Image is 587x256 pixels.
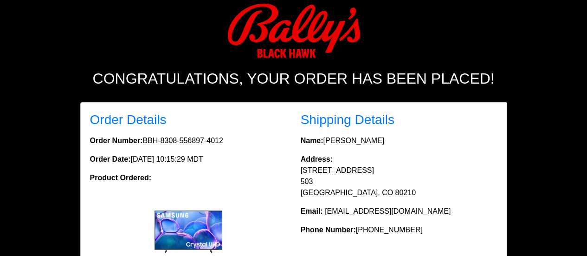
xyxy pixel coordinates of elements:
[90,154,287,165] p: [DATE] 10:15:29 MDT
[90,112,287,128] h3: Order Details
[301,155,333,163] strong: Address:
[301,112,497,128] h3: Shipping Details
[301,207,323,215] strong: Email:
[90,137,143,144] strong: Order Number:
[90,174,151,182] strong: Product Ordered:
[301,206,497,217] p: [EMAIL_ADDRESS][DOMAIN_NAME]
[301,137,323,144] strong: Name:
[301,154,497,198] p: [STREET_ADDRESS] 503 [GEOGRAPHIC_DATA], CO 80210
[90,155,131,163] strong: Order Date:
[301,135,497,146] p: [PERSON_NAME]
[226,3,361,59] img: Logo
[301,224,497,236] p: [PHONE_NUMBER]
[36,70,551,87] h2: Congratulations, your order has been placed!
[90,135,287,146] p: BBH-8308-556897-4012
[301,226,356,234] strong: Phone Number:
